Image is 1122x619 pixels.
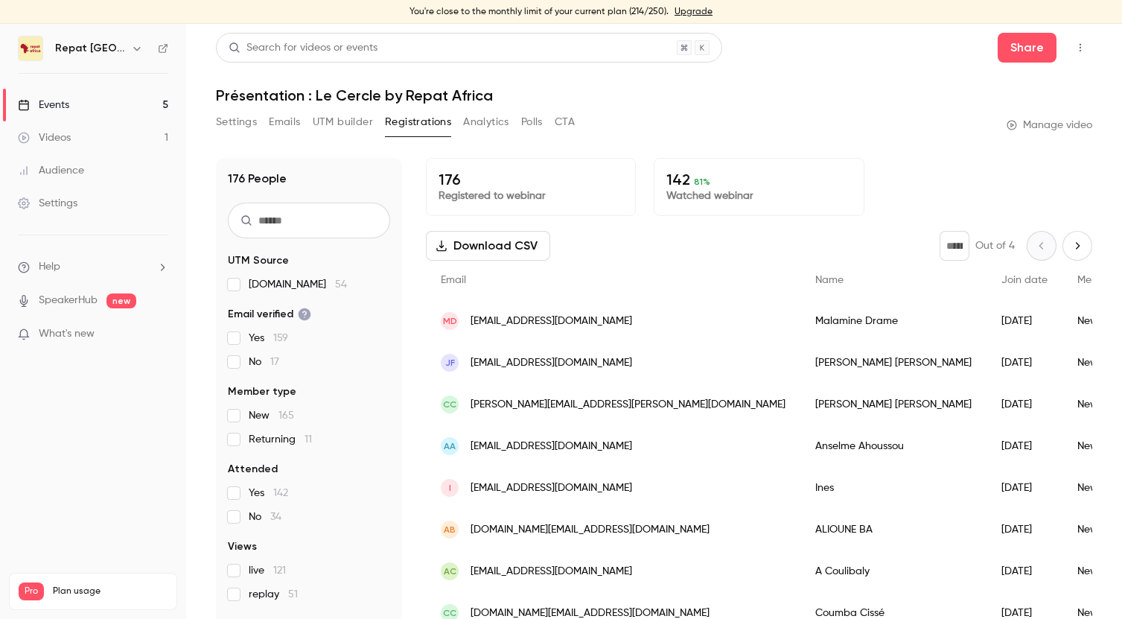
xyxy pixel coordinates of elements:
[815,275,844,285] span: Name
[216,110,257,134] button: Settings
[800,300,986,342] div: Malamine Drame
[439,188,623,203] p: Registered to webinar
[273,565,286,576] span: 121
[19,583,44,600] span: Pro
[463,110,509,134] button: Analytics
[39,326,95,342] span: What's new
[270,512,281,522] span: 34
[439,171,623,188] p: 176
[471,439,632,454] span: [EMAIL_ADDRESS][DOMAIN_NAME]
[305,434,312,445] span: 11
[1001,275,1048,285] span: Join date
[1007,118,1092,133] a: Manage video
[228,539,257,554] span: Views
[986,425,1062,467] div: [DATE]
[986,342,1062,384] div: [DATE]
[986,300,1062,342] div: [DATE]
[675,6,713,18] a: Upgrade
[249,355,279,369] span: No
[249,587,298,602] span: replay
[986,550,1062,592] div: [DATE]
[249,563,286,578] span: live
[228,307,311,322] span: Email verified
[249,432,312,447] span: Returning
[471,314,632,329] span: [EMAIL_ADDRESS][DOMAIN_NAME]
[18,259,168,275] li: help-dropdown-opener
[269,110,300,134] button: Emails
[39,259,60,275] span: Help
[471,397,785,413] span: [PERSON_NAME][EMAIL_ADDRESS][PERSON_NAME][DOMAIN_NAME]
[443,314,457,328] span: MD
[800,425,986,467] div: Anselme Ahoussou
[229,40,377,56] div: Search for videos or events
[800,467,986,509] div: Ines
[249,277,347,292] span: [DOMAIN_NAME]
[216,86,1092,104] h1: Présentation : Le Cercle by Repat Africa
[666,171,851,188] p: 142
[998,33,1056,63] button: Share
[228,384,296,399] span: Member type
[249,486,288,501] span: Yes
[270,357,279,367] span: 17
[471,480,632,496] span: [EMAIL_ADDRESS][DOMAIN_NAME]
[975,238,1015,253] p: Out of 4
[800,550,986,592] div: A Coulibaly
[800,342,986,384] div: [PERSON_NAME] [PERSON_NAME]
[521,110,543,134] button: Polls
[444,523,456,536] span: AB
[555,110,575,134] button: CTA
[228,170,287,188] h1: 176 People
[19,36,42,60] img: Repat Africa
[273,333,288,343] span: 159
[55,41,125,56] h6: Repat [GEOGRAPHIC_DATA]
[249,408,294,423] span: New
[53,585,168,597] span: Plan usage
[385,110,451,134] button: Registrations
[18,163,84,178] div: Audience
[228,462,278,477] span: Attended
[449,481,451,495] span: I
[313,110,373,134] button: UTM builder
[228,253,289,268] span: UTM Source
[1062,231,1092,261] button: Next page
[18,98,69,112] div: Events
[249,331,288,346] span: Yes
[39,293,98,308] a: SpeakerHub
[471,564,632,580] span: [EMAIL_ADDRESS][DOMAIN_NAME]
[18,196,77,211] div: Settings
[288,589,298,600] span: 51
[444,565,456,578] span: AC
[426,231,550,261] button: Download CSV
[694,177,710,187] span: 81 %
[800,384,986,425] div: [PERSON_NAME] [PERSON_NAME]
[986,467,1062,509] div: [DATE]
[986,509,1062,550] div: [DATE]
[666,188,851,203] p: Watched webinar
[445,356,455,369] span: jF
[443,398,456,411] span: CC
[444,439,456,453] span: AA
[249,510,281,524] span: No
[106,293,136,308] span: new
[273,488,288,498] span: 142
[278,410,294,421] span: 165
[471,355,632,371] span: [EMAIL_ADDRESS][DOMAIN_NAME]
[335,279,347,290] span: 54
[18,130,71,145] div: Videos
[441,275,466,285] span: Email
[800,509,986,550] div: ALIOUNE BA
[986,384,1062,425] div: [DATE]
[471,522,710,538] span: [DOMAIN_NAME][EMAIL_ADDRESS][DOMAIN_NAME]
